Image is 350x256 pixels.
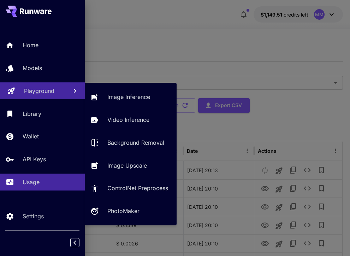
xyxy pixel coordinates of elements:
p: Library [23,110,41,118]
a: Image Inference [85,88,177,106]
p: PhotoMaker [107,207,140,215]
button: Collapse sidebar [70,238,79,247]
p: Video Inference [107,115,149,124]
p: Wallet [23,132,39,141]
p: ControlNet Preprocess [107,184,168,192]
p: Playground [24,87,54,95]
p: API Keys [23,155,46,163]
a: ControlNet Preprocess [85,180,177,197]
div: Collapse sidebar [76,236,85,249]
a: Background Removal [85,134,177,151]
p: Image Inference [107,93,150,101]
p: Home [23,41,38,49]
a: PhotoMaker [85,202,177,220]
p: Background Removal [107,138,164,147]
p: Settings [23,212,44,220]
p: Image Upscale [107,161,147,170]
a: Video Inference [85,111,177,129]
a: Image Upscale [85,157,177,174]
p: Models [23,64,42,72]
p: Usage [23,178,40,186]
